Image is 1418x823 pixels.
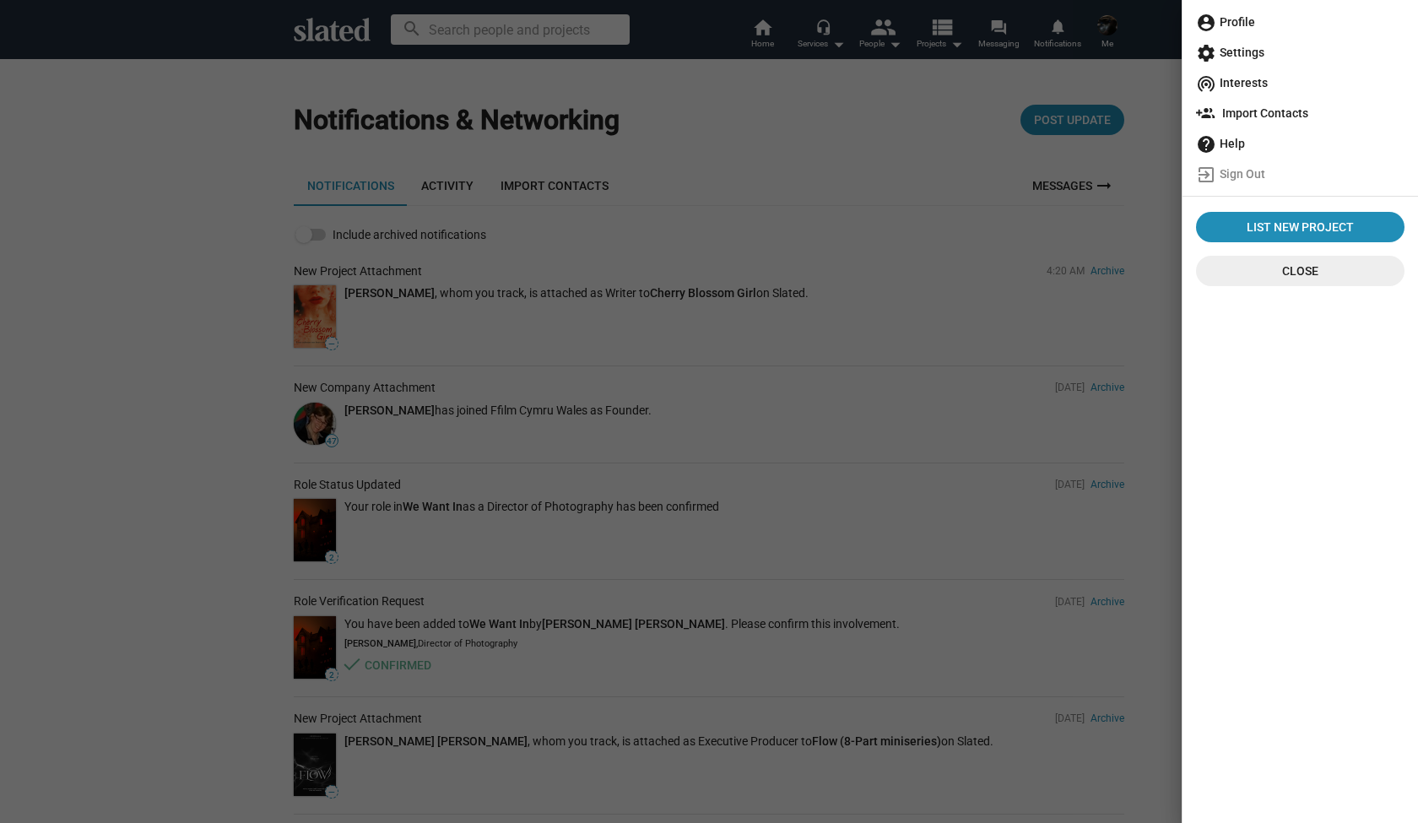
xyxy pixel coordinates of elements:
[1189,98,1411,128] a: Import Contacts
[1210,256,1391,286] span: Close
[1189,37,1411,68] a: Settings
[1189,7,1411,37] a: Profile
[1189,159,1411,189] a: Sign Out
[1189,68,1411,98] a: Interests
[1196,43,1216,63] mat-icon: settings
[1196,256,1404,286] button: Close
[1196,134,1216,154] mat-icon: help
[1196,212,1404,242] a: List New Project
[1196,159,1404,189] span: Sign Out
[1196,98,1404,128] span: Import Contacts
[1196,37,1404,68] span: Settings
[1203,212,1398,242] span: List New Project
[1196,165,1216,185] mat-icon: exit_to_app
[1196,128,1404,159] span: Help
[1196,13,1216,33] mat-icon: account_circle
[1189,128,1411,159] a: Help
[1196,68,1404,98] span: Interests
[1196,73,1216,94] mat-icon: wifi_tethering
[1196,7,1404,37] span: Profile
